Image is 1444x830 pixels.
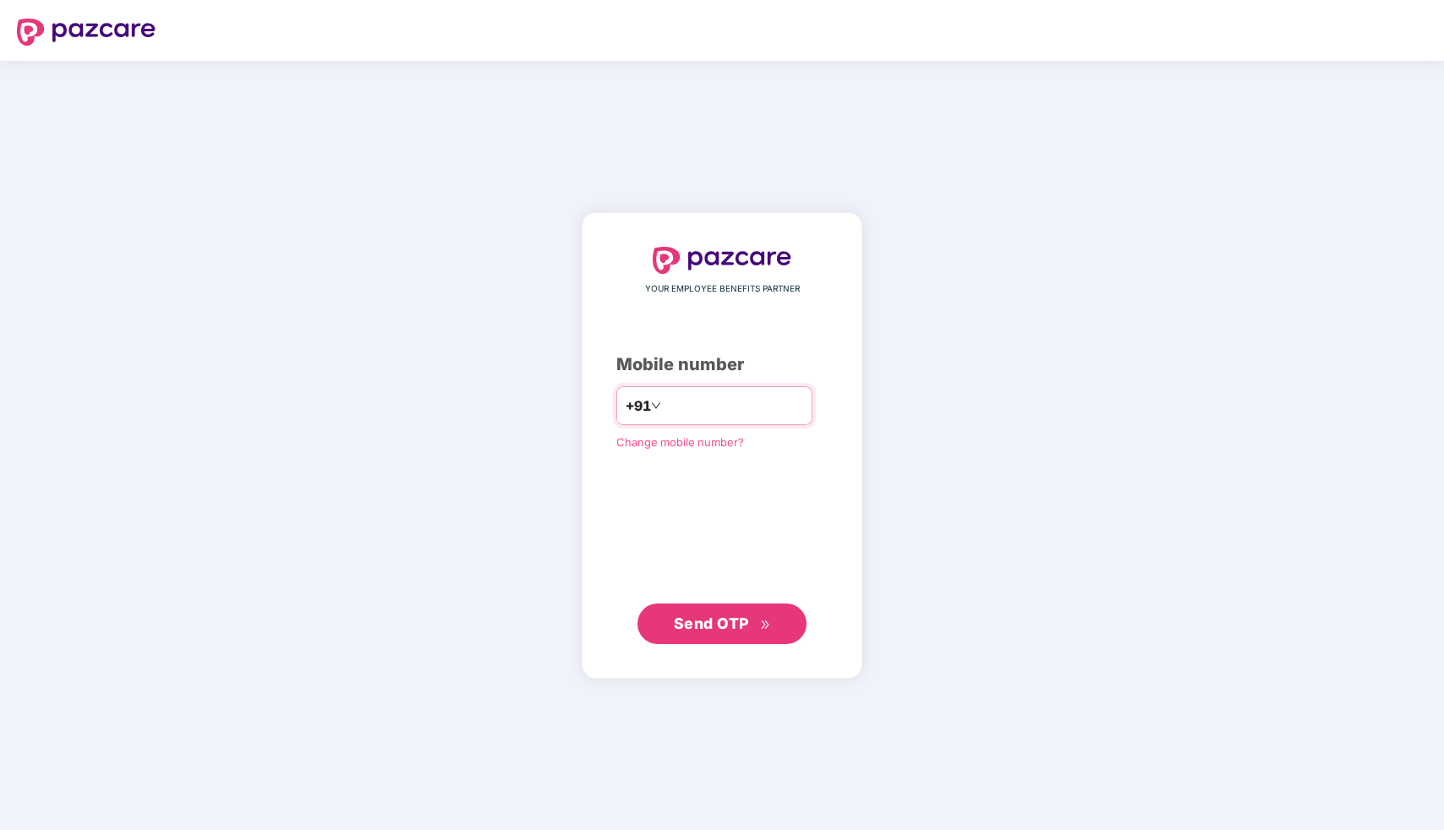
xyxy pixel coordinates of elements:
span: double-right [760,620,771,631]
a: Change mobile number? [616,435,744,449]
img: logo [17,19,156,46]
span: Send OTP [674,614,749,632]
span: +91 [626,396,651,417]
span: YOUR EMPLOYEE BENEFITS PARTNER [645,282,800,296]
span: down [651,401,661,411]
button: Send OTPdouble-right [637,603,807,644]
div: Mobile number [616,352,828,378]
img: logo [653,247,791,274]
